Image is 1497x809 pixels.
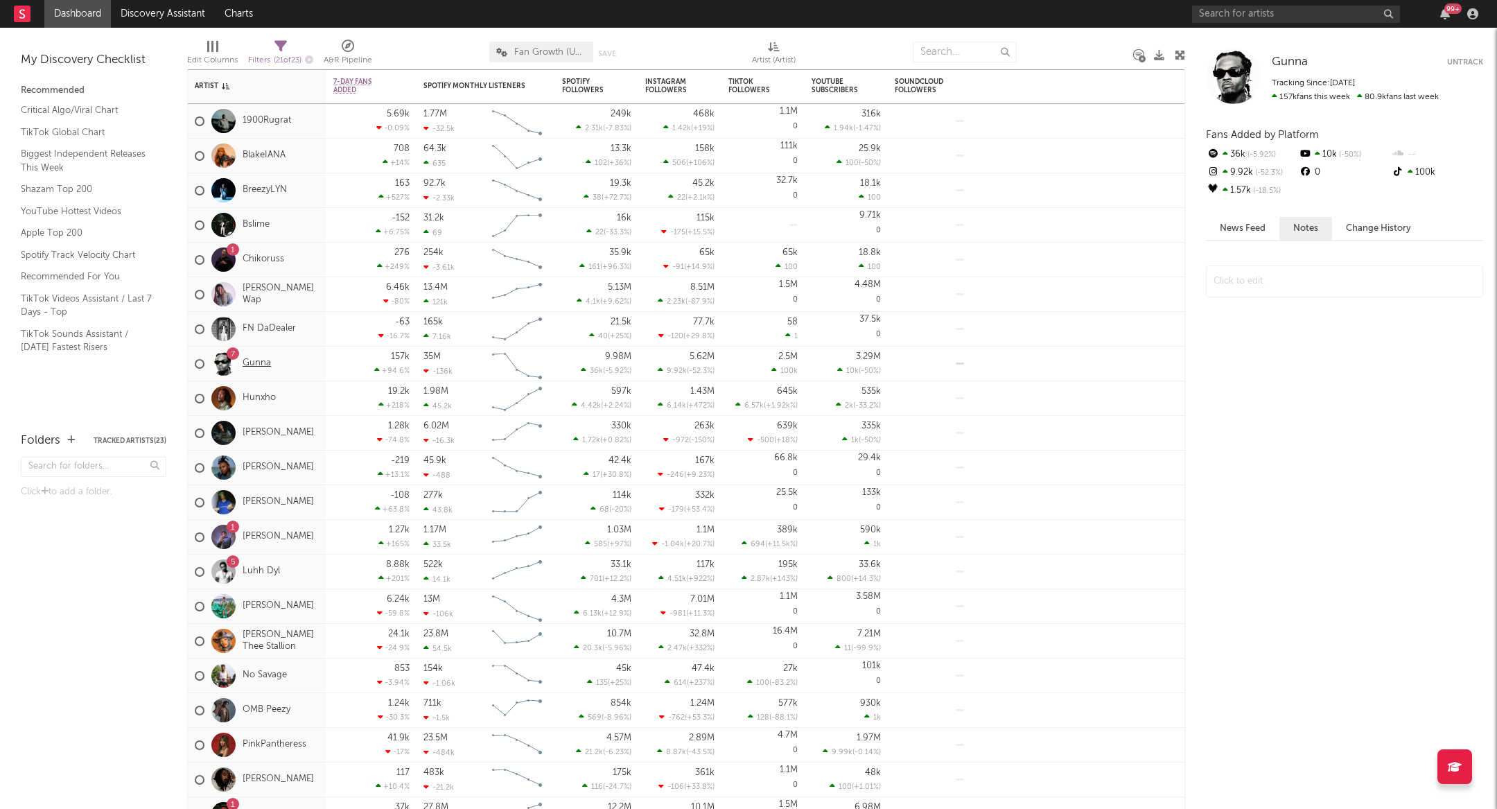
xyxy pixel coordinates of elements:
div: 645k [777,387,798,396]
a: [PERSON_NAME] Thee Stallion [243,629,319,653]
div: 45.9k [423,456,446,465]
span: 6.57k [744,402,764,410]
span: 100 [785,263,798,271]
span: 100 [868,263,881,271]
input: Search for folders... [21,457,166,477]
div: +218 % [378,401,410,410]
a: Biggest Independent Releases This Week [21,146,152,175]
a: BlakeIANA [243,150,286,162]
a: TikTok Sounds Assistant / [DATE] Fastest Risers [21,327,152,355]
a: BreezyLYN [243,184,287,196]
div: 276 [394,248,410,257]
span: -20 % [611,506,629,514]
span: 2k [845,402,853,410]
div: 21.5k [611,317,631,327]
div: ( ) [663,435,715,444]
span: 102 [595,159,607,167]
div: Edit Columns [187,52,238,69]
span: Fans Added by Platform [1206,130,1319,140]
span: 1.72k [582,437,600,444]
div: +249 % [377,262,410,271]
svg: Chart title [486,347,548,381]
span: 80.9k fans last week [1272,93,1439,101]
a: Bslime [243,219,270,231]
div: 0 [812,485,881,519]
div: 6.46k [386,283,410,292]
div: 639k [777,421,798,430]
a: OMB Peezy [243,704,290,716]
div: 9.92k [1206,164,1298,182]
span: -52.3 % [689,367,712,375]
div: ( ) [584,470,631,479]
div: 9.98M [605,352,631,361]
div: 1.27k [389,525,410,534]
div: 37.5k [859,315,881,324]
div: 158k [695,144,715,153]
div: ( ) [837,158,881,167]
button: Untrack [1447,55,1483,69]
div: 1.77M [423,110,447,119]
div: 115k [697,214,715,223]
div: 1.28k [388,421,410,430]
div: 254k [423,248,444,257]
span: 22 [595,229,604,236]
button: Change History [1332,217,1425,240]
div: ( ) [663,123,715,132]
span: -33.3 % [606,229,629,236]
div: 121k [423,297,448,306]
div: ( ) [577,297,631,306]
span: 68 [599,506,609,514]
div: 635 [423,159,446,168]
span: +72.7 % [604,194,629,202]
div: 18.8k [859,248,881,257]
span: -7.83 % [605,125,629,132]
div: My Discovery Checklist [21,52,166,69]
a: TikTok Videos Assistant / Last 7 Days - Top [21,291,152,320]
div: 708 [394,144,410,153]
div: 1.43M [690,387,715,396]
div: 4.48M [855,280,881,289]
div: 0 [812,277,881,311]
span: +36 % [609,159,629,167]
div: 31.2k [423,214,444,223]
div: ( ) [579,262,631,271]
div: Spotify Monthly Listeners [423,82,527,90]
div: 100k [1391,164,1483,182]
div: 277k [423,491,443,500]
span: 36k [590,367,603,375]
div: Instagram Followers [645,78,694,94]
div: 0 [812,451,881,485]
div: ( ) [748,435,798,444]
span: -5.92 % [1245,151,1276,159]
div: 316k [861,110,881,119]
div: 157k [391,352,410,361]
span: 100 [846,159,859,167]
div: TikTok Followers [728,78,777,94]
div: 0 [728,451,798,485]
div: 99 + [1444,3,1462,14]
div: ( ) [825,123,881,132]
span: +2.1k % [688,194,712,202]
div: ( ) [586,227,631,236]
div: 0 [728,485,798,519]
div: 330k [611,421,631,430]
div: 35.9k [609,248,631,257]
div: 335k [861,421,881,430]
span: +0.82 % [602,437,629,444]
span: -246 [667,471,684,479]
span: -87.9 % [688,298,712,306]
div: +94.6 % [374,366,410,375]
a: YouTube Hottest Videos [21,204,152,219]
span: ( 21 of 23 ) [274,57,301,64]
div: ( ) [663,262,715,271]
input: Search... [913,42,1017,62]
span: -50 % [861,159,879,167]
div: 163 [395,179,410,188]
span: 1k [851,437,859,444]
div: 64.3k [423,144,446,153]
span: +106 % [688,159,712,167]
div: 92.7k [423,179,446,188]
div: ( ) [658,366,715,375]
div: 0 [728,173,798,207]
span: -50 % [1337,151,1361,159]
